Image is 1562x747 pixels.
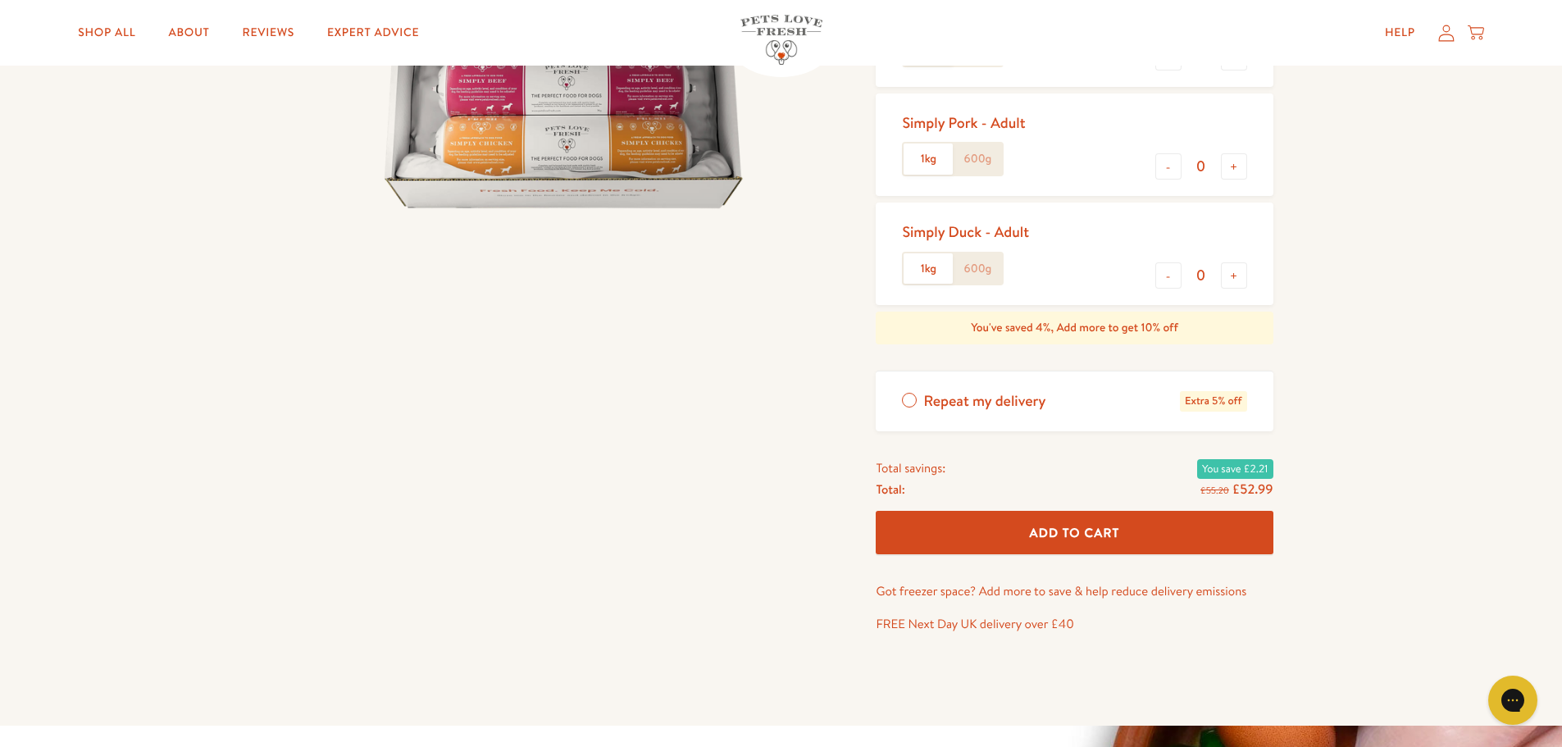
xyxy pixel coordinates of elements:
[1221,262,1247,289] button: +
[876,581,1273,602] p: Got freezer space? Add more to save & help reduce delivery emissions
[876,479,904,500] span: Total:
[904,143,953,175] label: 1kg
[1221,153,1247,180] button: +
[953,143,1002,175] label: 600g
[1480,670,1546,731] iframe: Gorgias live chat messenger
[1232,481,1273,499] span: £52.99
[1200,484,1229,497] s: £55.20
[876,458,945,479] span: Total savings:
[740,15,822,65] img: Pets Love Fresh
[876,613,1273,635] p: FREE Next Day UK delivery over £40
[314,16,432,49] a: Expert Advice
[904,253,953,285] label: 1kg
[1197,459,1273,479] span: You save £2.21
[230,16,307,49] a: Reviews
[1180,391,1246,412] span: Extra 5% off
[1372,16,1428,49] a: Help
[1155,262,1182,289] button: -
[902,113,1025,132] div: Simply Pork - Adult
[155,16,222,49] a: About
[65,16,148,49] a: Shop All
[876,312,1273,344] div: You've saved 4%, Add more to get 10% off
[953,253,1002,285] label: 600g
[1155,153,1182,180] button: -
[876,511,1273,554] button: Add To Cart
[902,222,1029,241] div: Simply Duck - Adult
[923,391,1045,412] span: Repeat my delivery
[1030,524,1120,541] span: Add To Cart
